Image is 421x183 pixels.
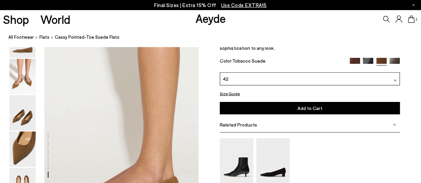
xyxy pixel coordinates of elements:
[393,78,397,82] img: svg%3E
[297,105,322,111] span: Add to Cart
[9,132,36,167] img: Cassy Pointed-Toe Suede Flats - Image 4
[55,34,119,41] span: Cassy Pointed-Toe Suede Flats
[40,13,70,25] a: World
[232,58,266,63] span: Tobacco Suede
[415,17,418,21] span: 1
[39,34,49,40] span: Flats
[408,15,415,23] a: 1
[39,34,49,41] a: Flats
[196,11,226,25] a: Aeyde
[154,1,267,9] p: Final Sizes | Extra 15% Off
[221,2,267,8] span: Navigate to /collections/ss25-final-sizes
[9,59,36,94] img: Cassy Pointed-Toe Suede Flats - Image 2
[8,28,421,47] nav: breadcrumb
[220,102,400,114] button: Add to Cart
[220,138,253,183] img: Sofie Leather Ankle Boots
[393,123,396,126] img: svg%3E
[256,138,290,183] img: Judi Suede Pointed Pumps
[9,95,36,131] img: Cassy Pointed-Toe Suede Flats - Image 3
[220,58,344,65] div: Color:
[8,34,34,41] a: All Footwear
[3,13,29,25] a: Shop
[223,75,229,82] span: 42
[220,89,240,98] button: Size Guide
[220,122,257,127] span: Related Products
